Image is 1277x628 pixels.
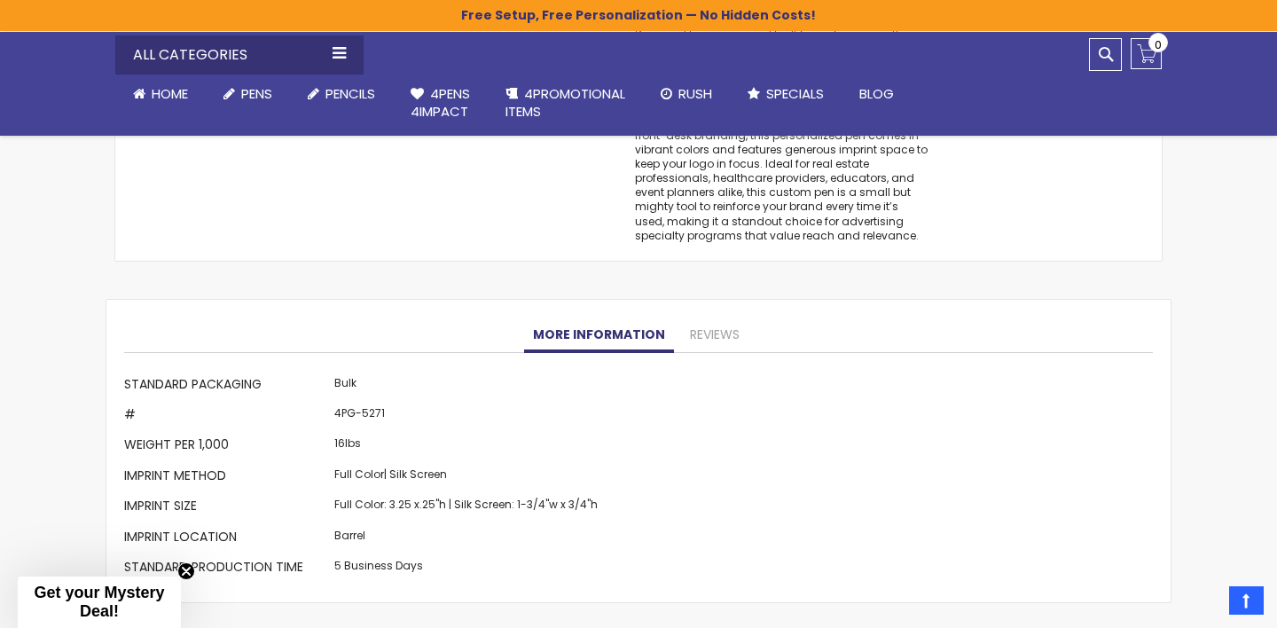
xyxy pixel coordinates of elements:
span: Pencils [325,84,375,103]
td: 16lbs [330,432,602,462]
div: Get your Mystery Deal!Close teaser [18,577,181,628]
a: Pens [206,75,290,114]
span: 4PROMOTIONAL ITEMS [505,84,625,121]
th: Imprint Size [124,493,330,523]
span: 0 [1155,36,1162,53]
th: Weight per 1,000 [124,432,330,462]
div: All Categories [115,35,364,75]
span: Rush [678,84,712,103]
th: Imprint Location [124,523,330,553]
span: Pens [241,84,272,103]
a: Home [115,75,206,114]
span: Specials [766,84,824,103]
td: 4PG-5271 [330,402,602,432]
a: More Information [524,318,674,353]
a: 0 [1131,38,1162,69]
a: 4PROMOTIONALITEMS [488,75,643,132]
td: 5 Business Days [330,554,602,585]
span: Blog [859,84,894,103]
a: Rush [643,75,730,114]
div: Designed to impress and built for performance, the iSlimster Stylus Pen is a sleek, slim promotio... [635,27,929,243]
a: Reviews [681,318,748,353]
td: Full Color: 3.25 x.25"h | Silk Screen: 1-3/4"w x 3/4"h [330,493,602,523]
span: Get your Mystery Deal! [34,584,164,620]
span: 4Pens 4impact [411,84,470,121]
iframe: Google Customer Reviews [1131,580,1277,628]
button: Close teaser [177,562,195,580]
a: 4Pens4impact [393,75,488,132]
a: Pencils [290,75,393,114]
a: Specials [730,75,842,114]
td: Barrel [330,523,602,553]
th: Standard Packaging [124,371,330,401]
th: Standard Production Time [124,554,330,585]
th: Imprint Method [124,462,330,492]
a: Blog [842,75,912,114]
span: Home [152,84,188,103]
th: # [124,402,330,432]
td: Full Color| Silk Screen [330,462,602,492]
td: Bulk [330,371,602,401]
